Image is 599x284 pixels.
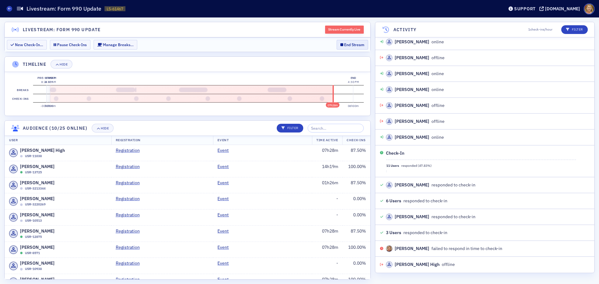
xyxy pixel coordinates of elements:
[395,86,429,93] div: [PERSON_NAME]
[401,163,432,168] span: responded ( 47.83 %)
[281,126,299,131] p: Filter
[20,212,55,218] span: [PERSON_NAME]
[277,124,303,132] button: Filter
[25,267,42,272] span: USR-10938
[337,40,368,50] button: End Stream
[60,63,68,66] div: Hide
[342,136,370,145] th: Check-Ins
[395,214,429,220] div: [PERSON_NAME]
[20,187,23,190] div: Offline
[20,195,55,202] span: [PERSON_NAME]
[393,26,417,33] h4: Activity
[386,182,475,188] div: responded to check-in
[20,219,23,222] div: Offline
[94,40,137,50] button: Manage Breaks…
[217,195,233,202] a: Event
[20,147,65,154] span: [PERSON_NAME] High
[116,180,144,186] a: Registration
[217,260,233,267] a: Event
[539,7,582,11] button: [DOMAIN_NAME]
[45,80,56,84] time: 8:30 AM
[312,258,343,274] td: -
[386,150,404,156] div: Check-In
[27,5,101,12] h1: Livestream: Form 990 Update
[25,234,42,239] span: USR-12875
[116,212,144,218] a: Registration
[386,102,445,109] div: offline
[386,229,401,236] span: 3 Users
[20,163,55,170] span: [PERSON_NAME]
[5,136,111,145] th: User
[41,80,52,84] time: 8:24 AM
[584,3,595,14] span: Profile
[20,276,55,283] span: [PERSON_NAME]
[395,39,429,45] div: [PERSON_NAME]
[343,225,370,242] td: 87.50 %
[101,127,109,130] div: Hide
[325,26,364,34] div: Stream Currently Live
[395,70,429,77] div: [PERSON_NAME]
[343,145,370,161] td: 87.50 %
[308,124,364,132] input: Search…
[20,228,55,234] span: [PERSON_NAME]
[386,134,444,141] div: online
[545,6,580,12] div: [DOMAIN_NAME]
[20,155,23,158] div: Offline
[217,276,233,283] a: Event
[16,85,30,94] label: Breaks
[312,209,343,226] td: -
[217,244,233,251] a: Event
[343,161,370,177] td: 100.00 %
[25,218,42,223] span: USR-10513
[20,171,23,174] div: Online
[23,125,87,132] h4: Audience (10/25 online)
[386,198,401,204] span: 6 Users
[395,261,440,268] div: [PERSON_NAME] High
[561,25,588,34] button: Filter
[343,177,370,193] td: 87.50 %
[11,94,30,103] label: Check-ins
[217,147,233,154] a: Event
[386,86,444,93] div: online
[386,261,455,268] div: offline
[20,235,23,238] div: Online
[386,163,399,168] span: 11 Users
[213,136,312,145] th: Event
[116,228,144,234] a: Registration
[312,193,343,209] td: -
[25,186,46,191] span: USR-3213344
[395,134,429,141] div: [PERSON_NAME]
[395,182,429,188] div: [PERSON_NAME]
[25,251,40,256] span: USR-8571
[528,27,553,32] span: 1 check-ins/hour
[25,170,42,175] span: USR-13725
[348,80,359,84] time: 4:30 PM
[312,242,343,258] td: 07h28m
[7,40,47,50] button: New Check-In…
[395,102,429,109] div: [PERSON_NAME]
[116,244,144,251] a: Registration
[343,258,370,274] td: 0.00 %
[20,244,55,251] span: [PERSON_NAME]
[20,260,55,267] span: [PERSON_NAME]
[395,118,429,125] div: [PERSON_NAME]
[312,161,343,177] td: 14h19m
[20,180,55,186] span: [PERSON_NAME]
[37,76,56,80] div: Pre-stream
[20,268,23,271] div: Offline
[217,228,233,234] a: Event
[343,242,370,258] td: 100.00 %
[20,203,23,206] div: Offline
[51,60,72,69] button: Hide
[386,39,444,45] div: online
[41,104,53,108] time: -00h05m
[386,245,502,252] div: failed to respond in time to check-in
[386,70,444,77] div: online
[217,212,233,218] a: Event
[514,6,536,12] div: Support
[566,27,583,32] p: Filter
[116,163,144,170] a: Registration
[403,229,447,236] span: responded to check-in
[312,145,343,161] td: 07h28m
[25,202,46,207] span: USR-3220269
